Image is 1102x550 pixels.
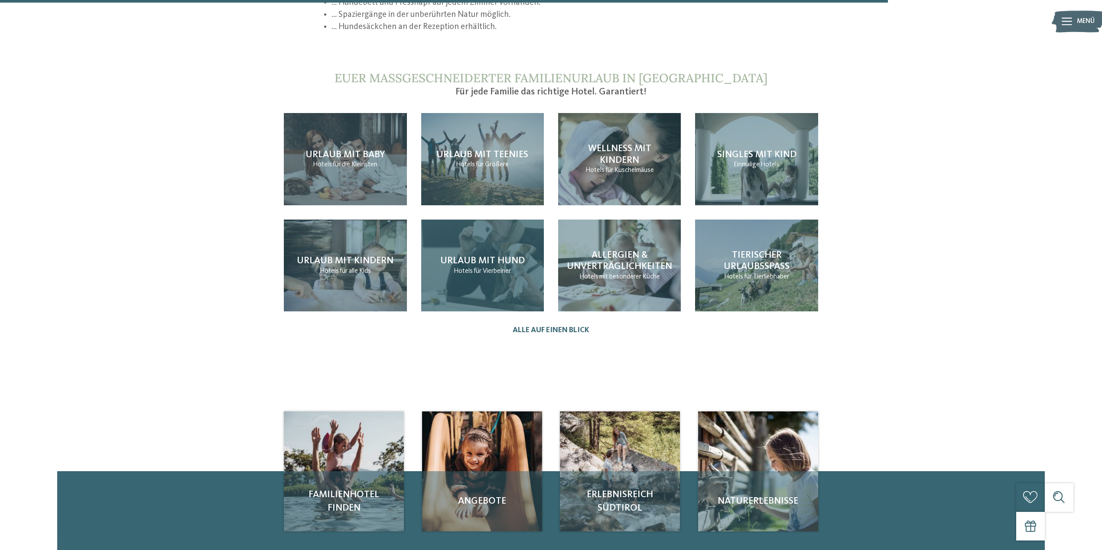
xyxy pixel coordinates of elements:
a: Familienhotel: Mit Hund in den Urlaub Tierischer Urlaubsspaß Hotels für Tierliebhaber [695,220,818,312]
span: Euer maßgeschneiderter Familienurlaub in [GEOGRAPHIC_DATA] [335,70,767,86]
span: Familienhotel finden [293,488,394,515]
span: Urlaub mit Teenies [436,150,528,159]
span: für die Kleinsten [333,161,377,168]
a: Familienhotel: Mit Hund in den Urlaub Urlaub mit Baby Hotels für die Kleinsten [284,113,406,205]
a: Familienhotel: Mit Hund in den Urlaub Wellness mit Kindern Hotels für Kuschelmäuse [558,113,681,205]
img: Familienhotel: Mit Hund in den Urlaub [698,411,818,531]
span: Urlaub mit Kindern [297,256,393,265]
li: … Spaziergänge in der unberührten Natur möglich. [332,9,777,21]
span: Naturerlebnisse [708,495,809,508]
span: für Kuschelmäuse [605,167,654,174]
a: Familienhotel: Mit Hund in den Urlaub Allergien & Unverträglichkeiten Hotels mit besonderer Küche [558,220,681,312]
span: für Größere [476,161,509,168]
li: … Hundesäckchen an der Rezeption erhältlich. [332,21,777,33]
span: für Tierliebhaber [744,273,789,280]
span: Urlaub mit Baby [306,150,385,159]
a: Familienhotel: Mit Hund in den Urlaub Familienhotel finden [284,411,404,531]
a: Alle auf einen Blick [513,326,589,335]
a: Familienhotel: Mit Hund in den Urlaub Urlaub mit Teenies Hotels für Größere [421,113,544,205]
span: mit besonderer Küche [599,273,660,280]
img: Familienhotel: Mit Hund in den Urlaub [422,411,542,531]
span: Hotels [454,268,473,275]
a: Familienhotel: Mit Hund in den Urlaub Singles mit Kind Einmalige Hotels [695,113,818,205]
span: Wellness mit Kindern [588,144,651,165]
span: Hotels [585,167,605,174]
span: Hotels [724,273,743,280]
span: Erlebnisreich Südtirol [569,488,670,515]
span: Hotels [761,161,780,168]
a: Familienhotel: Mit Hund in den Urlaub Angebote [422,411,542,531]
span: Für jede Familie das richtige Hotel. Garantiert! [455,87,647,97]
img: Familienhotel: Mit Hund in den Urlaub [560,411,680,531]
a: Familienhotel: Mit Hund in den Urlaub Naturerlebnisse [698,411,818,531]
a: Familienhotel: Mit Hund in den Urlaub Urlaub mit Kindern Hotels für alle Kids [284,220,406,312]
img: Familienhotel: Mit Hund in den Urlaub [284,411,404,531]
a: Familienhotel: Mit Hund in den Urlaub Erlebnisreich Südtirol [560,411,680,531]
span: Tierischer Urlaubsspaß [724,250,790,271]
span: Hotels [579,273,598,280]
span: Allergien & Unverträglichkeiten [567,250,672,271]
span: Singles mit Kind [717,150,796,159]
span: Hotels [313,161,332,168]
span: Einmalige [734,161,760,168]
span: Angebote [432,495,533,508]
a: Familienhotel: Mit Hund in den Urlaub Urlaub mit Hund Hotels für Vierbeiner [421,220,544,312]
span: für alle Kids [340,268,371,275]
span: Urlaub mit Hund [440,256,525,265]
span: Hotels [320,268,339,275]
span: Hotels [456,161,475,168]
span: für Vierbeiner [474,268,511,275]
